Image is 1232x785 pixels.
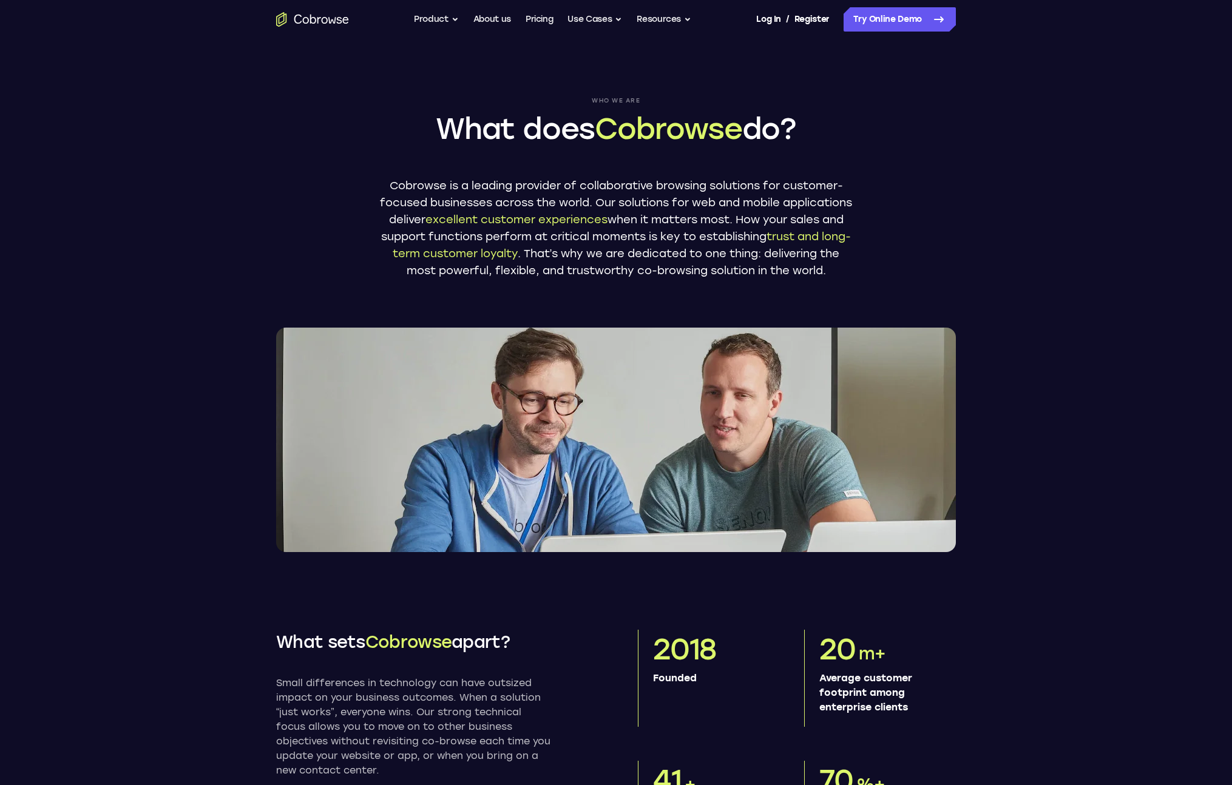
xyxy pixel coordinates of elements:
img: Two Cobrowse software developers, João and Ross, working on their computers [276,328,956,552]
button: Product [414,7,459,32]
span: Cobrowse [595,111,742,146]
a: About us [473,7,511,32]
span: 20 [819,632,856,667]
p: Average customer footprint among enterprise clients [819,671,946,715]
h2: What sets apart? [276,630,550,654]
a: Register [794,7,830,32]
a: Log In [756,7,780,32]
span: / [786,12,790,27]
p: Small differences in technology can have outsized impact on your business outcomes. When a soluti... [276,676,550,778]
p: Founded [653,671,780,686]
span: m+ [859,643,886,664]
a: Try Online Demo [844,7,956,32]
h1: What does do? [379,109,853,148]
a: Go to the home page [276,12,349,27]
button: Use Cases [567,7,622,32]
span: Who we are [379,97,853,104]
button: Resources [637,7,691,32]
span: excellent customer experiences [425,213,608,226]
a: Pricing [526,7,553,32]
span: 2018 [653,632,716,667]
p: Cobrowse is a leading provider of collaborative browsing solutions for customer-focused businesse... [379,177,853,279]
span: Cobrowse [365,632,452,652]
